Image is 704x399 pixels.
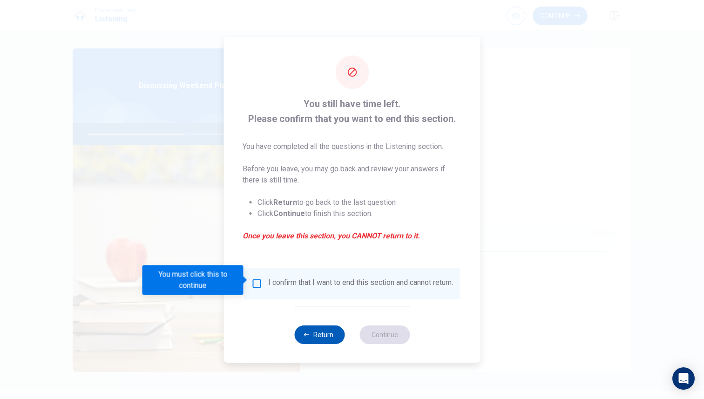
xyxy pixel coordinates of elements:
[273,209,305,218] strong: Continue
[257,208,462,219] li: Click to finish this section.
[257,197,462,208] li: Click to go back to the last question
[243,96,462,126] span: You still have time left. Please confirm that you want to end this section.
[359,325,410,344] button: Continue
[142,265,244,295] div: You must click this to continue
[243,230,462,242] em: Once you leave this section, you CANNOT return to it.
[294,325,345,344] button: Return
[243,163,462,186] p: Before you leave, you may go back and review your answers if there is still time.
[251,278,263,289] span: You must click this to continue
[268,278,453,289] div: I confirm that I want to end this section and cannot return.
[243,141,462,152] p: You have completed all the questions in the Listening section.
[672,367,695,390] div: Open Intercom Messenger
[273,198,297,207] strong: Return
